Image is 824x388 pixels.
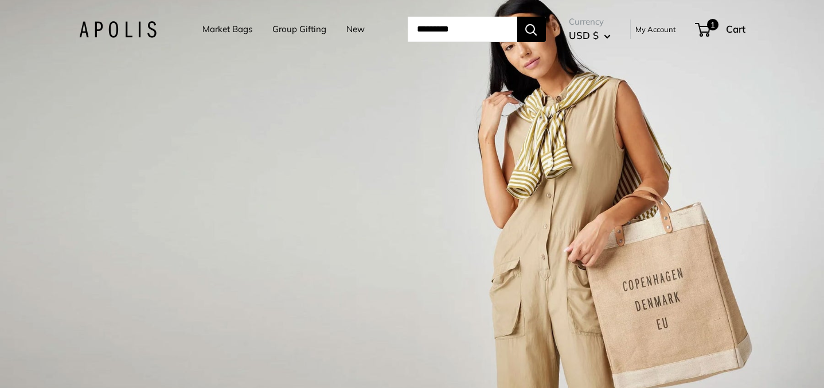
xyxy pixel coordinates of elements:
span: Cart [726,23,745,35]
button: USD $ [569,26,611,45]
span: USD $ [569,29,599,41]
img: Apolis [79,21,157,38]
span: Currency [569,14,611,30]
a: New [346,21,365,37]
a: 1 Cart [696,20,745,38]
a: My Account [635,22,676,36]
input: Search... [408,17,517,42]
a: Market Bags [202,21,252,37]
button: Search [517,17,546,42]
span: 1 [706,19,718,30]
a: Group Gifting [272,21,326,37]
